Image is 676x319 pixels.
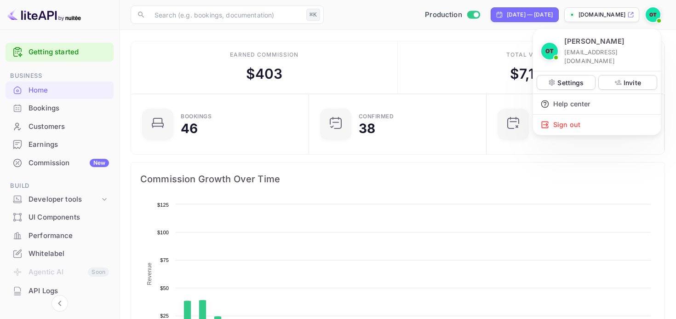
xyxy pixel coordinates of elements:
[624,78,641,87] p: Invite
[533,115,661,135] div: Sign out
[533,94,661,114] div: Help center
[564,36,624,47] p: [PERSON_NAME]
[557,78,584,87] p: Settings
[564,48,653,65] p: [EMAIL_ADDRESS][DOMAIN_NAME]
[541,43,558,59] img: Oussama Tali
